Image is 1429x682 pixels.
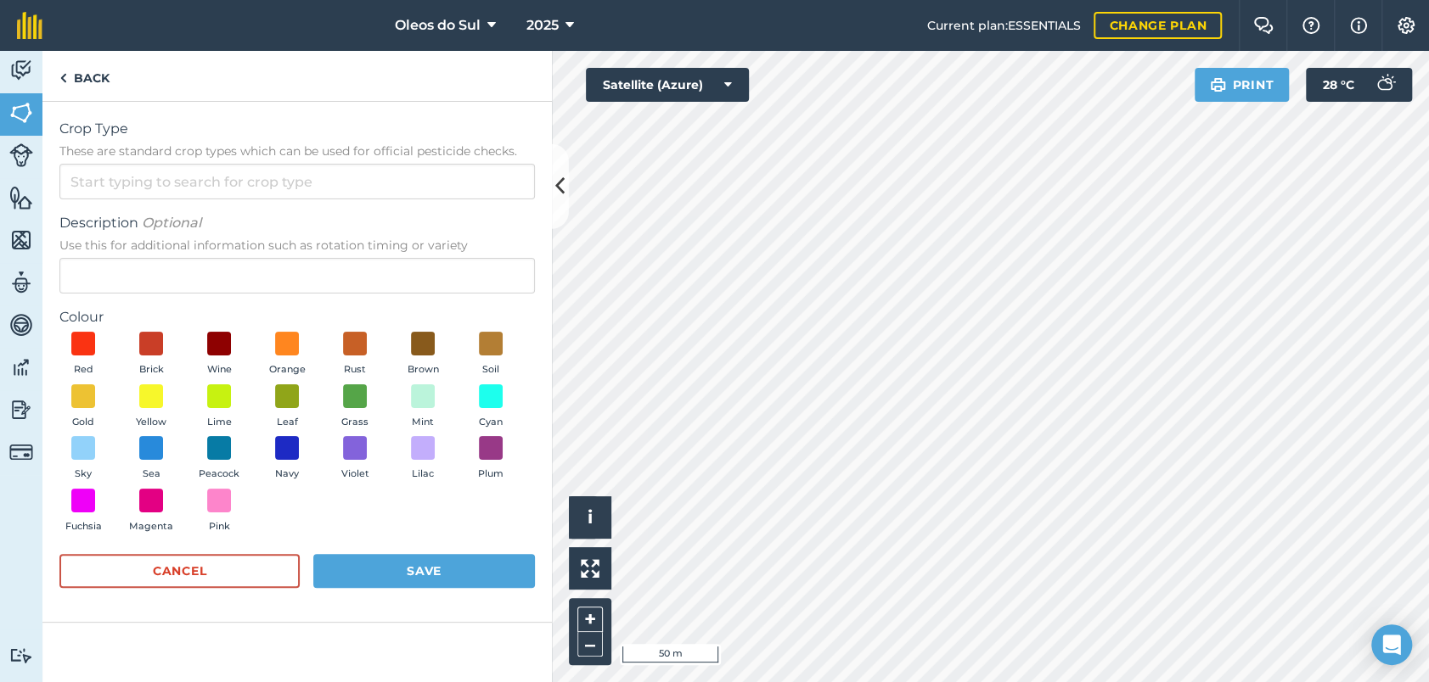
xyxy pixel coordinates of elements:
span: Pink [209,519,230,534]
span: Fuchsia [65,519,102,534]
button: Lime [195,384,243,430]
a: Back [42,51,127,101]
span: Plum [478,467,504,482]
button: Magenta [127,489,175,534]
span: Lilac [412,467,434,482]
img: svg+xml;base64,PHN2ZyB4bWxucz0iaHR0cDovL3d3dy53My5vcmcvMjAwMC9zdmciIHdpZHRoPSI1NiIgaGVpZ2h0PSI2MC... [9,227,33,253]
img: A cog icon [1396,17,1416,34]
span: 2025 [526,15,559,36]
img: svg+xml;base64,PD94bWwgdmVyc2lvbj0iMS4wIiBlbmNvZGluZz0idXRmLTgiPz4KPCEtLSBHZW5lcmF0b3I6IEFkb2JlIE... [9,647,33,663]
img: fieldmargin Logo [17,12,42,39]
img: A question mark icon [1301,17,1321,34]
button: Orange [263,332,311,377]
button: Plum [467,436,515,482]
button: Sea [127,436,175,482]
span: 28 ° C [1323,68,1354,102]
a: Change plan [1094,12,1222,39]
button: Brown [399,332,447,377]
span: Rust [344,362,366,377]
span: Orange [269,362,306,377]
span: Mint [412,415,434,430]
button: Violet [331,436,379,482]
span: Violet [341,467,369,482]
button: Lilac [399,436,447,482]
span: Gold [72,415,94,430]
span: Leaf [277,415,298,430]
span: Grass [341,415,369,430]
button: Yellow [127,384,175,430]
button: Cyan [467,384,515,430]
img: svg+xml;base64,PHN2ZyB4bWxucz0iaHR0cDovL3d3dy53My5vcmcvMjAwMC9zdmciIHdpZHRoPSIxNyIgaGVpZ2h0PSIxNy... [1350,15,1367,36]
span: Red [74,362,93,377]
button: i [569,496,611,539]
img: svg+xml;base64,PHN2ZyB4bWxucz0iaHR0cDovL3d3dy53My5vcmcvMjAwMC9zdmciIHdpZHRoPSI1NiIgaGVpZ2h0PSI2MC... [9,185,33,210]
label: Colour [59,307,535,327]
span: Oleos do Sul [395,15,481,36]
img: Four arrows, one pointing top left, one top right, one bottom right and the last bottom left [581,559,599,578]
span: Current plan : ESSENTIALS [926,16,1080,35]
span: Brown [408,362,439,377]
span: Sea [143,467,160,482]
img: svg+xml;base64,PD94bWwgdmVyc2lvbj0iMS4wIiBlbmNvZGluZz0idXRmLTgiPz4KPCEtLSBHZW5lcmF0b3I6IEFkb2JlIE... [9,355,33,380]
button: Grass [331,384,379,430]
span: Soil [482,362,499,377]
button: Pink [195,489,243,534]
button: Soil [467,332,515,377]
img: svg+xml;base64,PHN2ZyB4bWxucz0iaHR0cDovL3d3dy53My5vcmcvMjAwMC9zdmciIHdpZHRoPSIxOSIgaGVpZ2h0PSIyNC... [1210,75,1226,95]
button: – [577,632,603,657]
img: Two speech bubbles overlapping with the left bubble in the forefront [1253,17,1274,34]
button: Leaf [263,384,311,430]
img: svg+xml;base64,PD94bWwgdmVyc2lvbj0iMS4wIiBlbmNvZGluZz0idXRmLTgiPz4KPCEtLSBHZW5lcmF0b3I6IEFkb2JlIE... [9,397,33,422]
span: These are standard crop types which can be used for official pesticide checks. [59,143,535,159]
span: Description [59,213,535,233]
button: Save [313,554,535,588]
img: svg+xml;base64,PD94bWwgdmVyc2lvbj0iMS4wIiBlbmNvZGluZz0idXRmLTgiPz4KPCEtLSBHZW5lcmF0b3I6IEFkb2JlIE... [9,58,33,83]
span: Crop Type [59,119,535,139]
span: Lime [207,415,232,430]
span: Magenta [129,519,173,534]
button: Cancel [59,554,300,588]
span: Yellow [136,415,166,430]
span: i [588,506,593,528]
input: Start typing to search for crop type [59,164,535,199]
img: svg+xml;base64,PD94bWwgdmVyc2lvbj0iMS4wIiBlbmNvZGluZz0idXRmLTgiPz4KPCEtLSBHZW5lcmF0b3I6IEFkb2JlIE... [1368,68,1402,102]
span: Brick [139,362,164,377]
img: svg+xml;base64,PHN2ZyB4bWxucz0iaHR0cDovL3d3dy53My5vcmcvMjAwMC9zdmciIHdpZHRoPSI1NiIgaGVpZ2h0PSI2MC... [9,100,33,126]
button: Fuchsia [59,489,107,534]
span: Peacock [199,467,239,482]
button: Sky [59,436,107,482]
button: Brick [127,332,175,377]
span: Sky [75,467,92,482]
button: 28 °C [1306,68,1412,102]
img: svg+xml;base64,PD94bWwgdmVyc2lvbj0iMS4wIiBlbmNvZGluZz0idXRmLTgiPz4KPCEtLSBHZW5lcmF0b3I6IEFkb2JlIE... [9,440,33,464]
button: Rust [331,332,379,377]
img: svg+xml;base64,PD94bWwgdmVyc2lvbj0iMS4wIiBlbmNvZGluZz0idXRmLTgiPz4KPCEtLSBHZW5lcmF0b3I6IEFkb2JlIE... [9,312,33,338]
button: Gold [59,384,107,430]
button: Navy [263,436,311,482]
button: Mint [399,384,447,430]
button: Red [59,332,107,377]
img: svg+xml;base64,PD94bWwgdmVyc2lvbj0iMS4wIiBlbmNvZGluZz0idXRmLTgiPz4KPCEtLSBHZW5lcmF0b3I6IEFkb2JlIE... [9,270,33,295]
button: + [577,607,603,632]
span: Use this for additional information such as rotation timing or variety [59,237,535,254]
img: svg+xml;base64,PD94bWwgdmVyc2lvbj0iMS4wIiBlbmNvZGluZz0idXRmLTgiPz4KPCEtLSBHZW5lcmF0b3I6IEFkb2JlIE... [9,143,33,167]
img: svg+xml;base64,PHN2ZyB4bWxucz0iaHR0cDovL3d3dy53My5vcmcvMjAwMC9zdmciIHdpZHRoPSI5IiBoZWlnaHQ9IjI0Ii... [59,68,67,88]
button: Print [1195,68,1290,102]
button: Satellite (Azure) [586,68,749,102]
em: Optional [142,215,201,231]
div: Open Intercom Messenger [1371,624,1412,665]
span: Navy [275,467,299,482]
button: Wine [195,332,243,377]
span: Wine [207,362,232,377]
span: Cyan [479,415,503,430]
button: Peacock [195,436,243,482]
